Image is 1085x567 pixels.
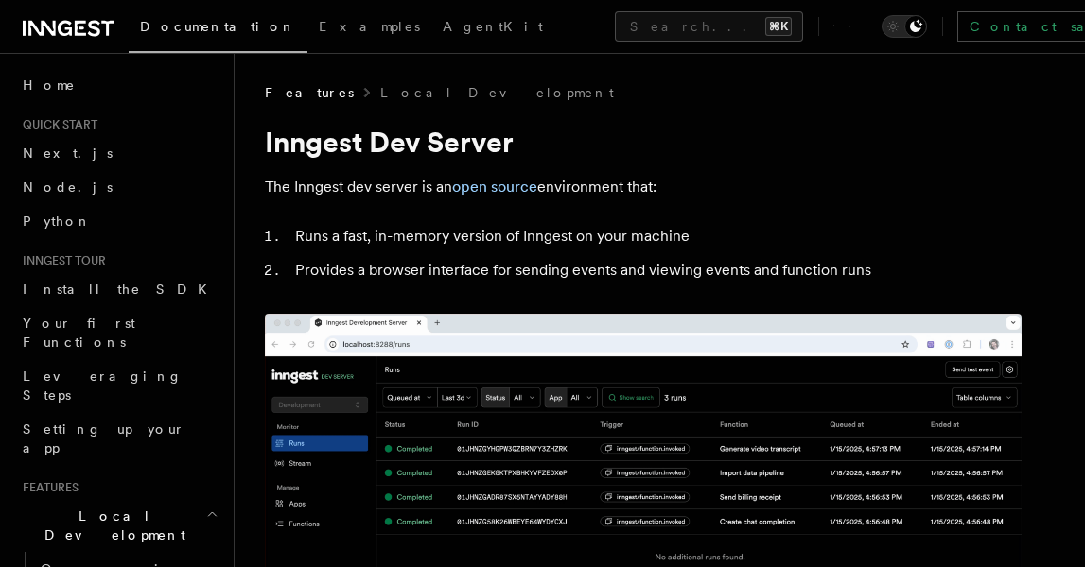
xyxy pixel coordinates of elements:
span: Examples [319,19,420,34]
span: Your first Functions [23,316,135,350]
span: Inngest tour [15,253,106,268]
a: Examples [307,6,431,51]
a: Local Development [380,83,614,102]
a: Leveraging Steps [15,359,222,412]
a: Setting up your app [15,412,222,465]
li: Runs a fast, in-memory version of Inngest on your machine [289,223,1022,249]
span: Install the SDK [23,282,219,297]
a: Home [15,68,222,102]
a: Next.js [15,136,222,170]
span: Features [15,480,79,495]
a: AgentKit [431,6,554,51]
span: Home [23,76,76,94]
span: Documentation [140,19,296,34]
span: Next.js [23,146,113,161]
kbd: ⌘K [765,17,792,36]
a: Python [15,204,222,238]
span: Quick start [15,117,97,132]
button: Search...⌘K [615,11,803,42]
a: Node.js [15,170,222,204]
span: Setting up your app [23,421,185,455]
span: Local Development [15,507,206,544]
li: Provides a browser interface for sending events and viewing events and function runs [289,257,1022,283]
p: The Inngest dev server is an environment that: [265,174,1022,200]
span: Features [265,83,354,102]
a: Documentation [129,6,307,53]
span: Leveraging Steps [23,369,183,403]
h1: Inngest Dev Server [265,125,1022,159]
a: open source [452,178,537,196]
span: Python [23,214,92,229]
button: Toggle dark mode [882,15,927,38]
a: Your first Functions [15,306,222,359]
span: AgentKit [443,19,543,34]
span: Node.js [23,180,113,195]
a: Install the SDK [15,272,222,306]
button: Local Development [15,499,222,552]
